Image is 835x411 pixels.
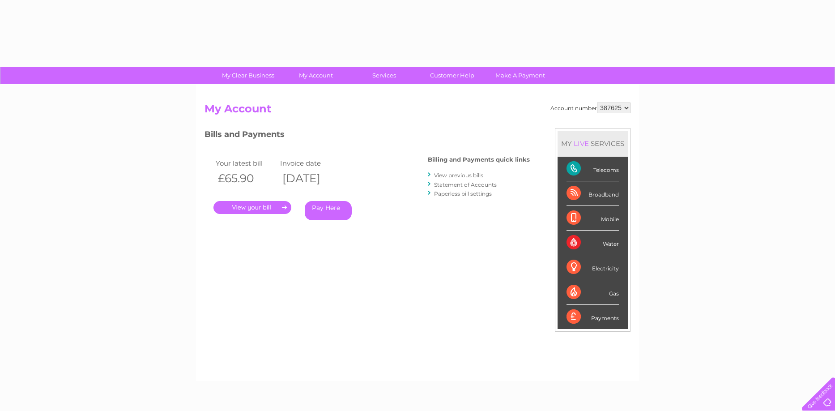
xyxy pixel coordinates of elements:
h4: Billing and Payments quick links [428,156,530,163]
th: [DATE] [278,169,342,188]
td: Your latest bill [213,157,278,169]
td: Invoice date [278,157,342,169]
a: Statement of Accounts [434,181,497,188]
div: Gas [567,280,619,305]
div: Payments [567,305,619,329]
a: View previous bills [434,172,483,179]
div: Account number [550,103,631,113]
div: MY SERVICES [558,131,628,156]
div: Water [567,231,619,255]
a: Paperless bill settings [434,190,492,197]
a: My Clear Business [211,67,285,84]
a: Pay Here [305,201,352,220]
div: Broadband [567,181,619,206]
div: LIVE [572,139,591,148]
a: My Account [279,67,353,84]
a: Customer Help [415,67,489,84]
a: Services [347,67,421,84]
div: Mobile [567,206,619,231]
th: £65.90 [213,169,278,188]
h2: My Account [204,103,631,120]
div: Electricity [567,255,619,280]
h3: Bills and Payments [204,128,530,144]
div: Telecoms [567,157,619,181]
a: . [213,201,291,214]
a: Make A Payment [483,67,557,84]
